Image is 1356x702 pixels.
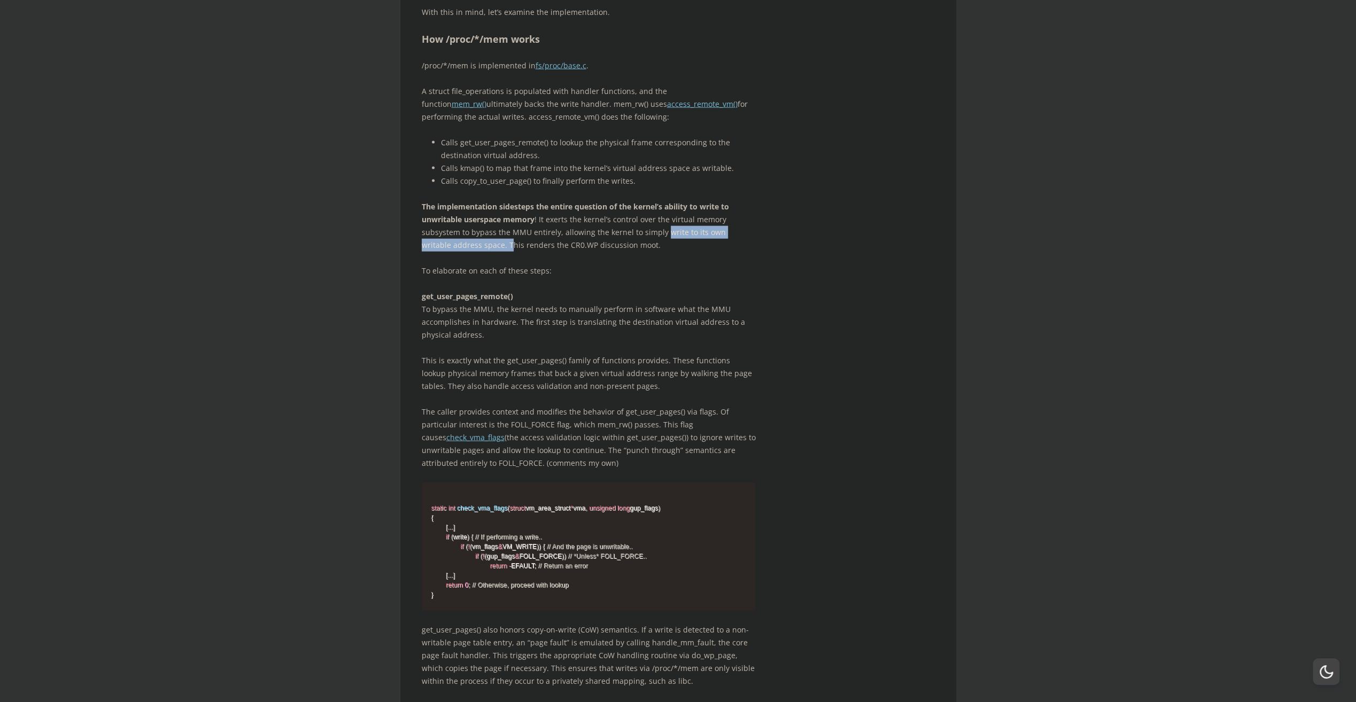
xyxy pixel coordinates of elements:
[431,504,447,512] span: static
[450,572,451,579] span: .
[422,354,756,470] p: This is exactly what the get_user_pages() family of functions provides. These functions lookup ph...
[452,99,486,109] a: mem_rw()
[446,581,463,589] span: return
[451,533,453,541] span: (
[475,552,478,560] span: if
[431,494,746,599] code: vm_area_struct vma gup_flags write vm_flags VM_WRITE gup_flags FOLL_FORCE EFAULT
[564,552,566,560] span: )
[471,533,473,541] span: {
[562,552,564,560] span: )
[464,581,468,589] span: 0
[509,504,525,512] span: struct
[447,524,449,531] span: .
[451,524,453,531] span: .
[460,543,463,550] span: if
[534,562,536,570] span: ;
[498,543,502,550] span: &
[453,572,455,579] span: ]
[422,85,756,123] p: A struct file_operations is populated with handler functions, and the function ultimately backs t...
[515,552,519,560] span: &
[585,504,587,512] span: ,
[446,572,447,579] span: [
[568,552,647,560] span: // *Unless* FOLL_FORCE..
[547,543,633,550] span: // And the page is unwritable..
[539,543,541,550] span: )
[422,290,756,341] p: To bypass the MMU, the kernel needs to manually perform in software what the MMU accomplishes in ...
[441,175,756,188] li: Calls copy_to_user_page() to finally perform the writes.
[422,264,756,277] p: To elaborate on each of these steps:
[422,623,756,688] p: get_user_pages() also honors copy-on-write (CoW) semantics. If a write is detected to a non-writa...
[667,99,738,109] a: access_remote_vm()
[422,6,756,19] p: With this in mind, let’s examine the implementation.
[484,552,486,560] span: (
[509,562,511,570] span: -
[422,201,729,224] strong: The implementation sidesteps the entire question of the kernel’s ability to write to unwritable u...
[431,591,433,598] span: }
[446,432,505,442] a: check_vma_flags
[447,572,449,579] span: .
[472,581,569,589] span: // Otherwise, proceed with lookup
[658,504,660,512] span: )
[448,504,455,512] span: int
[468,581,470,589] span: ;
[422,59,756,72] p: /proc/*/mem is implemented in .
[543,543,545,550] span: {
[538,562,588,570] span: // Return an error
[431,514,433,521] span: {
[507,504,509,512] span: (
[451,572,453,579] span: .
[450,524,451,531] span: .
[422,32,756,47] h2: How /proc/*/mem works
[441,136,756,162] li: Calls get_user_pages_remote() to lookup the physical frame corresponding to the destination virtu...
[589,504,616,512] span: unsigned
[453,524,455,531] span: ]
[441,162,756,175] li: Calls kmap() to map that frame into the kernel’s virtual address space as writable.
[481,552,483,560] span: (
[470,543,472,550] span: (
[467,533,469,541] span: )
[446,533,449,541] span: if
[617,504,630,512] span: long
[466,543,468,550] span: (
[483,552,484,560] span: !
[490,562,507,570] span: return
[422,200,756,252] p: ! It exerts the kernel’s control over the virtual memory subsystem to bypass the MMU entirely, al...
[446,524,447,531] span: [
[468,543,469,550] span: !
[457,504,507,512] span: check_vma_flags
[536,60,586,71] a: fs/proc/base.c
[537,543,539,550] span: )
[475,533,542,541] span: // If performing a write..
[422,291,513,301] strong: get_user_pages_remote()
